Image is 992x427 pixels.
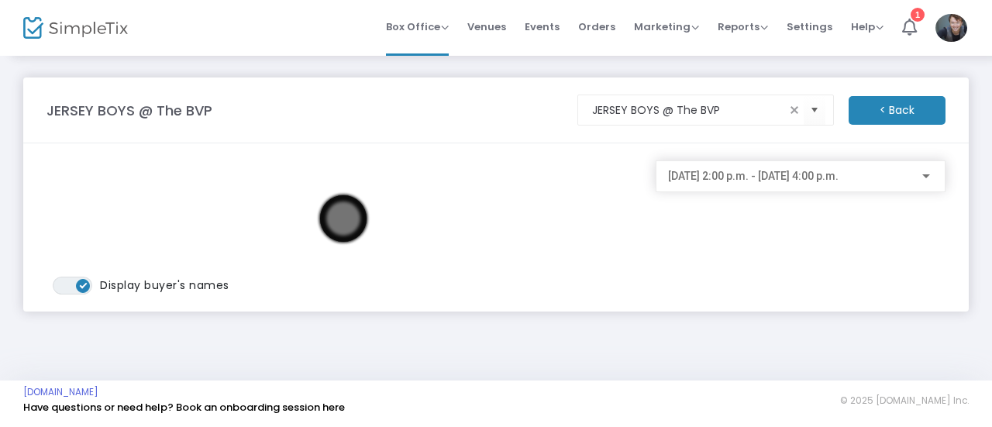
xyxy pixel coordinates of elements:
span: Help [851,19,883,34]
iframe: seating chart [46,160,641,277]
span: [DATE] 2:00 p.m. - [DATE] 4:00 p.m. [668,170,839,182]
span: Marketing [634,19,699,34]
div: 1 [911,8,925,22]
input: Select an event [592,102,785,119]
span: clear [785,101,804,119]
a: Have questions or need help? Book an onboarding session here [23,400,345,415]
span: Settings [787,7,832,46]
span: Venues [467,7,506,46]
span: Reports [718,19,768,34]
span: Events [525,7,560,46]
m-panel-title: JERSEY BOYS @ The BVP [46,100,212,121]
span: © 2025 [DOMAIN_NAME] Inc. [840,394,969,407]
m-button: < Back [849,96,945,125]
span: Display buyer's names [100,277,229,293]
span: Orders [578,7,615,46]
a: [DOMAIN_NAME] [23,386,98,398]
span: Box Office [386,19,449,34]
span: ON [80,281,88,288]
button: Select [804,95,825,126]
